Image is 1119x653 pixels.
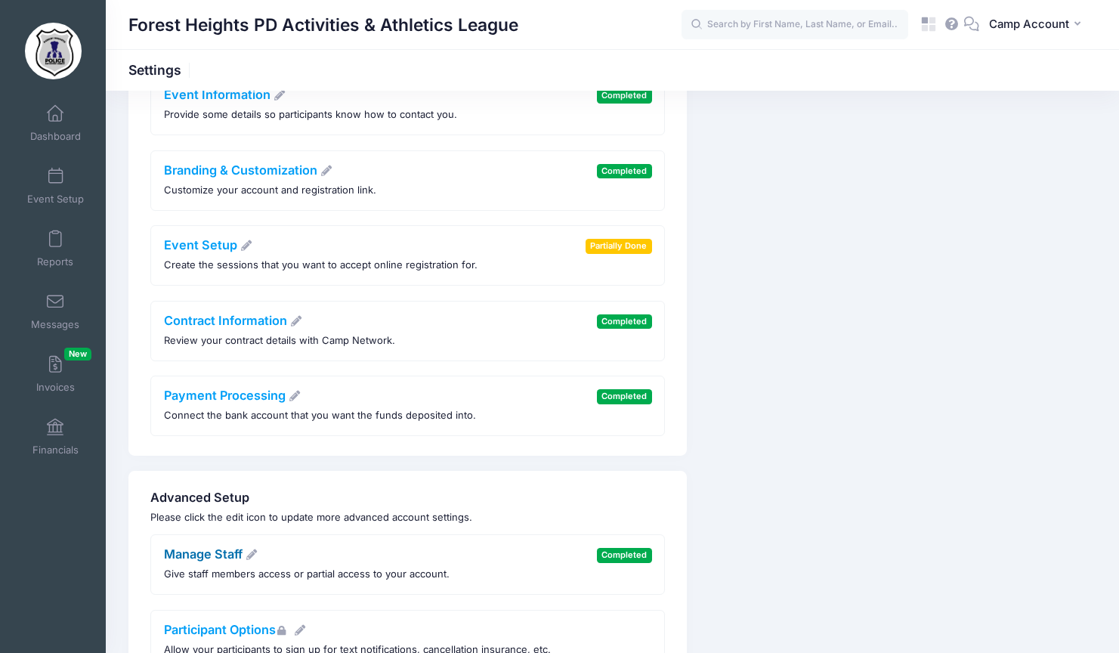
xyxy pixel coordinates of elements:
[597,548,652,562] span: Completed
[164,546,258,562] a: Manage Staff
[20,159,91,212] a: Event Setup
[20,97,91,150] a: Dashboard
[36,381,75,394] span: Invoices
[164,237,253,252] a: Event Setup
[164,162,333,178] a: Branding & Customization
[164,622,307,637] a: Participant Options
[164,333,395,348] p: Review your contract details with Camp Network.
[164,258,478,273] p: Create the sessions that you want to accept online registration for.
[31,318,79,331] span: Messages
[586,239,652,253] span: Partially Done
[597,389,652,404] span: Completed
[597,88,652,103] span: Completed
[30,130,81,143] span: Dashboard
[597,314,652,329] span: Completed
[27,193,84,206] span: Event Setup
[979,8,1096,42] button: Camp Account
[128,62,194,78] h1: Settings
[597,164,652,178] span: Completed
[164,313,303,328] a: Contract Information
[989,16,1069,32] span: Camp Account
[37,255,73,268] span: Reports
[164,183,376,198] p: Customize your account and registration link.
[32,444,79,456] span: Financials
[164,567,450,582] p: Give staff members access or partial access to your account.
[164,408,476,423] p: Connect the bank account that you want the funds deposited into.
[64,348,91,361] span: New
[20,222,91,275] a: Reports
[20,285,91,338] a: Messages
[164,388,301,403] a: Payment Processing
[25,23,82,79] img: Forest Heights PD Activities & Athletics League
[20,348,91,401] a: InvoicesNew
[164,87,286,102] a: Event Information
[128,8,518,42] h1: Forest Heights PD Activities & Athletics League
[150,510,665,525] p: Please click the edit icon to update more advanced account settings.
[682,10,908,40] input: Search by First Name, Last Name, or Email...
[150,491,665,506] h4: Advanced Setup
[164,107,457,122] p: Provide some details so participants know how to contact you.
[20,410,91,463] a: Financials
